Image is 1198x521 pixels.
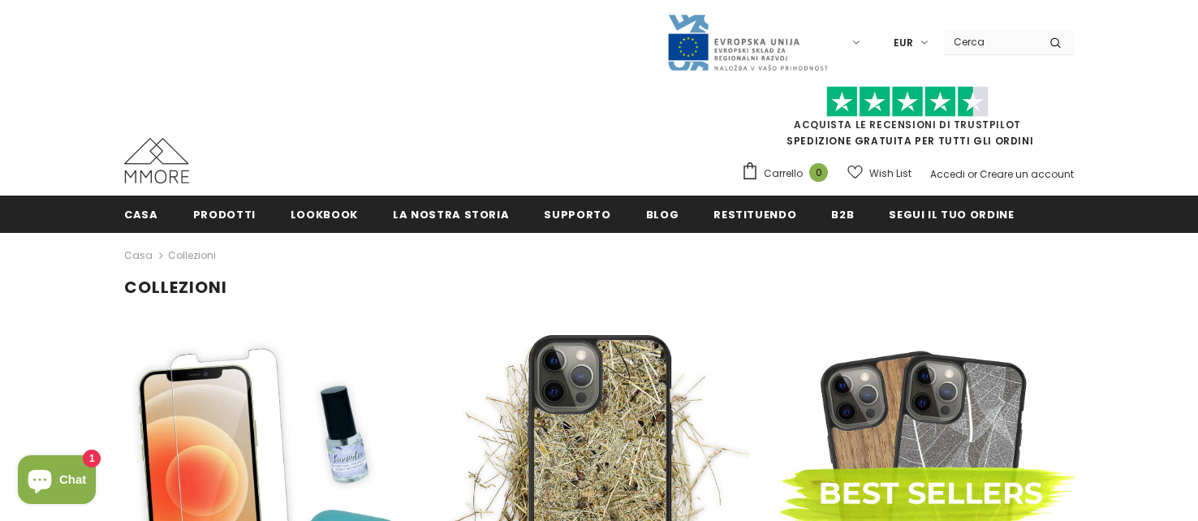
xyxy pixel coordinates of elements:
[393,196,509,232] a: La nostra storia
[393,207,509,222] span: La nostra storia
[666,13,829,72] img: Javni Razpis
[168,246,216,265] span: Collezioni
[889,196,1014,232] a: Segui il tuo ordine
[794,118,1021,131] a: Acquista le recensioni di TrustPilot
[741,93,1074,148] span: SPEDIZIONE GRATUITA PER TUTTI GLI ORDINI
[193,196,256,232] a: Prodotti
[847,159,911,187] a: Wish List
[713,207,796,222] span: Restituendo
[124,196,158,232] a: Casa
[713,196,796,232] a: Restituendo
[13,455,101,508] inbox-online-store-chat: Shopify online store chat
[809,163,828,182] span: 0
[666,35,829,49] a: Javni Razpis
[944,30,1037,54] input: Search Site
[124,278,1074,298] h1: Collezioni
[741,161,836,186] a: Carrello 0
[124,207,158,222] span: Casa
[764,166,803,182] span: Carrello
[894,35,913,51] span: EUR
[544,207,610,222] span: supporto
[980,167,1074,181] a: Creare un account
[193,207,256,222] span: Prodotti
[889,207,1014,222] span: Segui il tuo ordine
[124,138,189,183] img: Casi MMORE
[831,207,854,222] span: B2B
[967,167,977,181] span: or
[646,196,679,232] a: Blog
[291,207,358,222] span: Lookbook
[826,86,989,118] img: Fidati di Pilot Stars
[831,196,854,232] a: B2B
[930,167,965,181] a: Accedi
[544,196,610,232] a: supporto
[646,207,679,222] span: Blog
[291,196,358,232] a: Lookbook
[124,246,153,265] a: Casa
[869,166,911,182] span: Wish List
